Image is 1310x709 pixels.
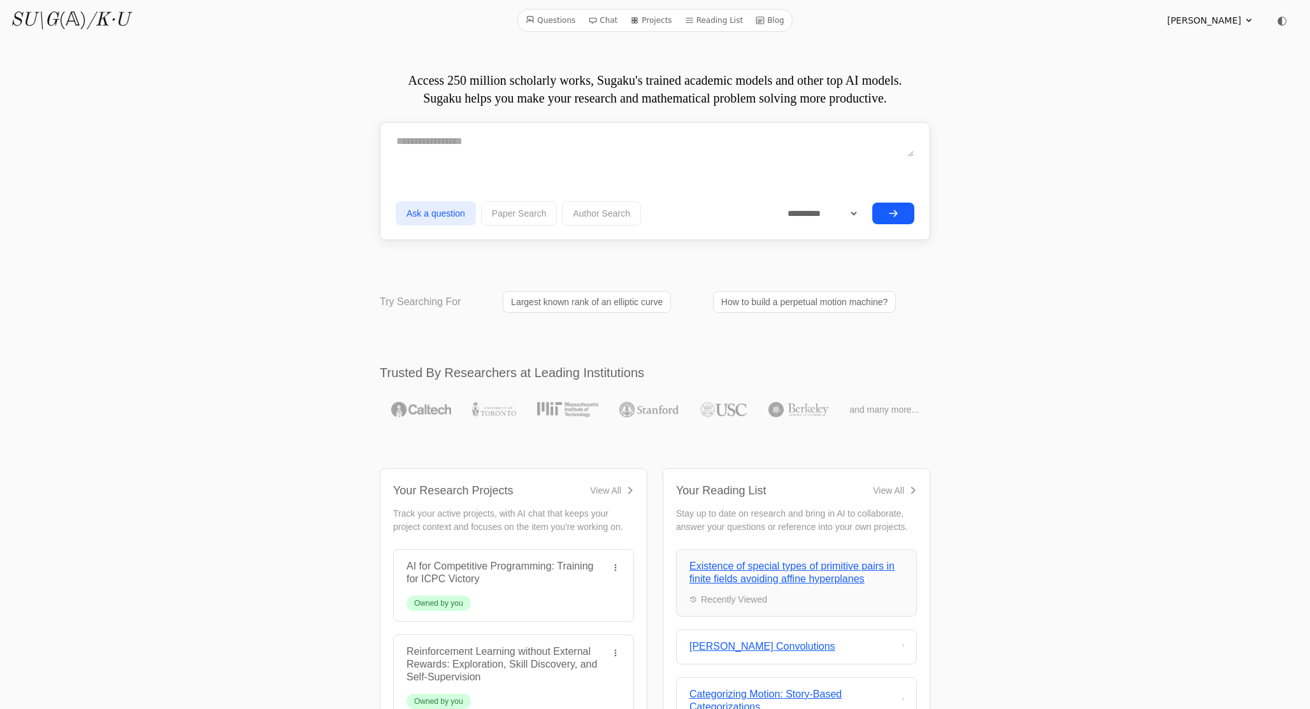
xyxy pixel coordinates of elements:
[701,593,767,606] div: Recently Viewed
[380,294,461,310] p: Try Searching For
[407,561,593,584] a: AI for Competitive Programming: Training for ICPC Victory
[1167,14,1254,27] summary: [PERSON_NAME]
[768,402,828,417] img: UC Berkeley
[393,482,513,499] div: Your Research Projects
[393,507,634,534] p: Track your active projects, with AI chat that keeps your project context and focuses on the item ...
[1277,15,1287,26] span: ◐
[676,507,917,534] p: Stay up to date on research and bring in AI to collaborate, answer your questions or reference in...
[873,484,917,497] a: View All
[625,12,677,29] a: Projects
[1269,8,1295,33] button: ◐
[689,641,835,652] a: [PERSON_NAME] Convolutions
[380,71,930,107] p: Access 250 million scholarly works, Sugaku's trained academic models and other top AI models. Sug...
[10,11,59,30] i: SU\G
[680,12,749,29] a: Reading List
[713,291,896,313] a: How to build a perpetual motion machine?
[414,696,463,706] div: Owned by you
[10,9,129,32] a: SU\G(𝔸)/K·U
[700,402,747,417] img: USC
[87,11,129,30] i: /K·U
[472,402,515,417] img: University of Toronto
[391,402,451,417] img: Caltech
[503,291,671,313] a: Largest known rank of an elliptic curve
[676,482,766,499] div: Your Reading List
[1167,14,1241,27] span: [PERSON_NAME]
[537,402,598,417] img: MIT
[481,201,558,226] button: Paper Search
[562,201,641,226] button: Author Search
[380,364,930,382] h2: Trusted By Researchers at Leading Institutions
[590,484,634,497] a: View All
[619,402,679,417] img: Stanford
[407,646,597,682] a: Reinforcement Learning without External Rewards: Exploration, Skill Discovery, and Self-Supervision
[751,12,789,29] a: Blog
[396,201,476,226] button: Ask a question
[521,12,580,29] a: Questions
[689,561,895,584] a: Existence of special types of primitive pairs in finite fields avoiding affine hyperplanes
[873,484,904,497] div: View All
[849,403,919,416] span: and many more...
[414,598,463,608] div: Owned by you
[583,12,623,29] a: Chat
[590,484,621,497] div: View All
